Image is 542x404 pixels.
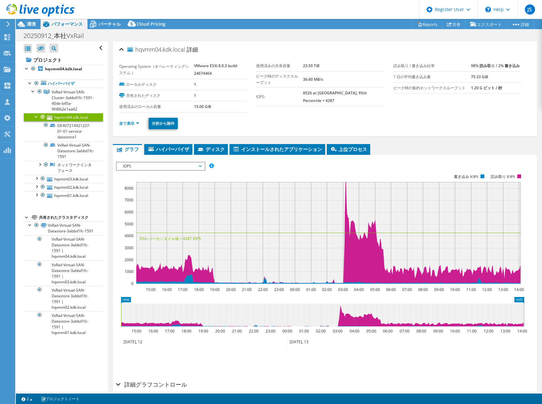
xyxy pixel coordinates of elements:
[147,146,189,152] span: ハイパーバイザ
[24,161,103,175] a: ネットワークインタフェース
[303,90,367,103] b: 8526 at [GEOGRAPHIC_DATA], 95th Percentile = 4287
[24,65,103,73] a: hqvmm04.kdk.local
[197,146,225,152] span: ディスク
[507,19,534,29] a: 詳細
[194,63,238,76] b: VMware ESXi 8.0.3 build-24674464
[116,146,139,152] span: グラフ
[24,311,103,337] a: VxRail-Virtual-SAN-Datastore-3abbd1fc-1591 | hqvmm01.kdk.local
[386,287,396,292] text: 06:00
[24,121,103,141] a: DE407214921237-01-01-service-datastore1
[467,328,476,334] text: 11:00
[226,287,236,292] text: 20:00
[24,175,103,183] a: hqvmm03.kdk.local
[471,63,520,68] b: 98% 読み取り / 2% 書き込み
[24,183,103,191] a: hqvmm02.kdk.local
[125,186,133,191] text: 8000
[256,94,303,100] label: IOPS:
[383,328,392,334] text: 06:00
[181,328,191,334] text: 18:00
[393,74,471,80] label: 1 日の平均書き込み量
[450,328,460,334] text: 10:00
[282,328,292,334] text: 00:00
[116,378,187,391] h2: 詳細グラフコントロール
[125,257,133,262] text: 2000
[402,287,412,292] text: 07:00
[393,85,471,91] label: ピーク時の集約ネットワークスループット
[485,7,491,12] svg: \n
[366,328,376,334] text: 05:00
[125,233,133,238] text: 4000
[24,55,103,65] a: プロジェクト
[131,281,133,286] text: 0
[471,85,502,91] b: 1.20 G ビット / 秒
[393,63,471,69] label: 読み取り / 書き込み比率
[454,174,478,179] text: 書き込み IOPS
[306,287,316,292] text: 01:00
[24,88,103,113] a: VxRail-Virtual-SAN-Cluster-3abbd1fc-1591-40de-b45a-9fd0b2e1aa62
[187,46,198,53] span: 詳細
[119,92,194,99] label: 共有されたディスク
[517,328,527,334] text: 14:00
[434,287,444,292] text: 09:00
[139,236,201,241] text: 95th パーセンタイル値 = 4287 IOPS
[500,328,510,334] text: 13:00
[24,235,103,261] a: VxRail-Virtual-SAN-Datastore-3abbd1fc-1591 | hqvmm04.kdk.local
[482,287,492,292] text: 12:00
[418,287,428,292] text: 08:00
[338,287,348,292] text: 03:00
[125,209,133,215] text: 6000
[24,79,103,88] a: ハイパーバイザ
[498,287,508,292] text: 13:00
[399,328,409,334] text: 07:00
[248,328,258,334] text: 22:00
[24,286,103,311] a: VxRail-Virtual-SAN-Datastore-3abbd1fc-1591 | hqvmm02.kdk.local
[233,146,322,152] span: インストールされたアプリケーション
[194,93,196,98] b: 1
[125,269,133,274] text: 1000
[483,328,493,334] text: 12:00
[450,287,460,292] text: 10:00
[242,287,251,292] text: 21:00
[99,21,121,27] span: バーチャル
[119,63,194,76] label: Operating System（オペレーティングシステム ）
[194,104,211,109] b: 15.00 GiB
[24,191,103,199] a: hqvmm01.kdk.local
[330,146,367,152] span: 上位プロセス
[290,287,300,292] text: 00:00
[198,328,208,334] text: 19:00
[265,328,275,334] text: 23:00
[274,287,284,292] text: 23:00
[442,19,466,29] a: 共有
[162,287,171,292] text: 16:00
[17,395,37,403] a: 2
[256,73,303,86] label: ピーク時のディスクスループット
[148,328,158,334] text: 16:00
[137,21,165,27] span: Cloud Pricing
[21,32,94,39] h1: 20250912_本社VxRail
[24,141,103,161] a: VxRail-Virtual-SAN-Datastore-3abbd1fc-1591
[416,328,426,334] text: 08:00
[24,113,103,121] a: hqvmm04.kdk.local
[215,328,225,334] text: 20:00
[332,328,342,334] text: 03:00
[514,287,524,292] text: 14:00
[232,328,242,334] text: 21:00
[36,395,84,403] a: プロジェクトノート
[303,77,323,82] b: 36.60 MB/s
[465,19,507,29] a: エクスポート
[119,121,139,126] a: 全て表示
[119,104,194,110] label: 使用済みのローカル容量
[194,82,196,87] b: 1
[210,287,219,292] text: 19:00
[131,328,141,334] text: 15:00
[27,21,36,27] span: 環境
[354,287,364,292] text: 04:00
[466,287,476,292] text: 11:00
[39,214,103,221] div: 共有されたクラスタディスク
[125,221,133,227] text: 5000
[194,287,203,292] text: 18:00
[177,287,187,292] text: 17:00
[412,19,442,29] a: Reports
[322,287,332,292] text: 02:00
[127,47,185,53] span: hqvmm04.kdk.local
